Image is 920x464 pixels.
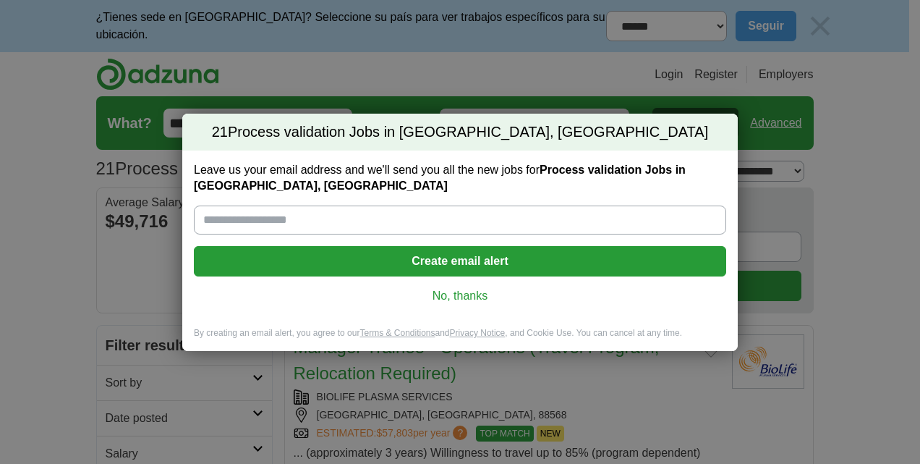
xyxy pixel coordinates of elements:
[194,162,726,194] label: Leave us your email address and we'll send you all the new jobs for
[205,288,715,304] a: No, thanks
[359,328,435,338] a: Terms & Conditions
[450,328,506,338] a: Privacy Notice
[212,122,228,143] span: 21
[182,327,738,351] div: By creating an email alert, you agree to our and , and Cookie Use. You can cancel at any time.
[194,246,726,277] button: Create email alert
[182,114,738,151] h2: Process validation Jobs in [GEOGRAPHIC_DATA], [GEOGRAPHIC_DATA]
